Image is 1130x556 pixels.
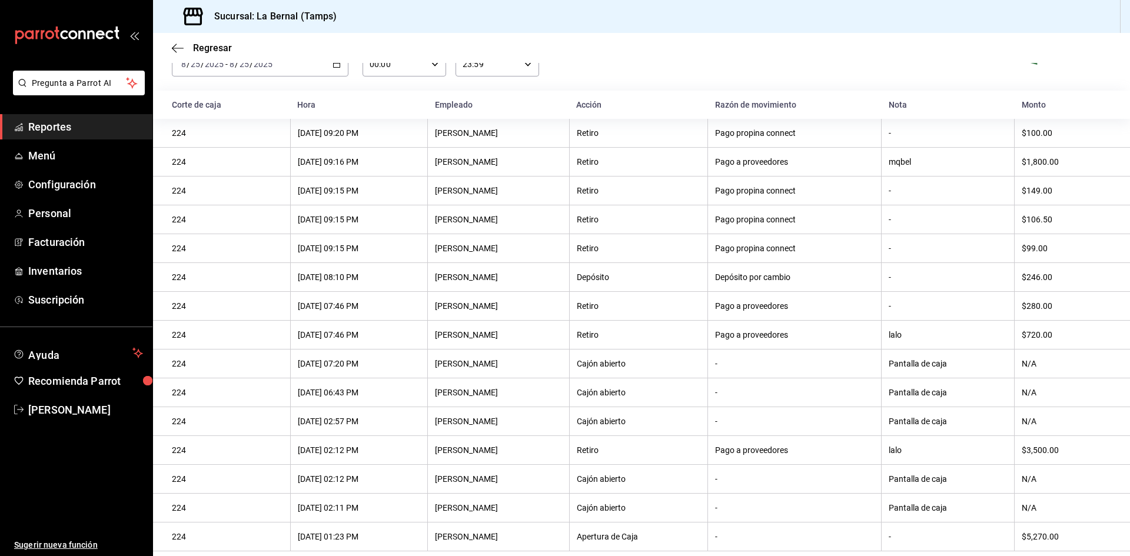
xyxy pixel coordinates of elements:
[298,244,420,253] div: [DATE] 09:15 PM
[889,445,1007,455] div: lalo
[715,157,874,167] div: Pago a proveedores
[435,128,562,138] div: [PERSON_NAME]
[435,388,562,397] div: [PERSON_NAME]
[32,77,127,89] span: Pregunta a Parrot AI
[715,532,874,541] div: -
[715,388,874,397] div: -
[428,91,570,119] th: Empleado
[569,91,707,119] th: Acción
[708,91,882,119] th: Razón de movimiento
[1015,91,1130,119] th: Monto
[250,59,253,69] span: /
[715,128,874,138] div: Pago propina connect
[28,263,143,279] span: Inventarios
[435,359,562,368] div: [PERSON_NAME]
[889,157,1007,167] div: mqbel
[577,128,700,138] div: Retiro
[298,474,420,484] div: [DATE] 02:12 PM
[187,59,190,69] span: /
[1022,388,1111,397] div: N/A
[577,532,700,541] div: Apertura de Caja
[435,417,562,426] div: [PERSON_NAME]
[889,532,1007,541] div: -
[715,186,874,195] div: Pago propina connect
[715,359,874,368] div: -
[577,244,700,253] div: Retiro
[577,186,700,195] div: Retiro
[298,301,420,311] div: [DATE] 07:46 PM
[1022,186,1111,195] div: $149.00
[577,503,700,512] div: Cajón abierto
[28,119,143,135] span: Reportes
[28,292,143,308] span: Suscripción
[577,215,700,224] div: Retiro
[129,31,139,40] button: open_drawer_menu
[577,359,700,368] div: Cajón abierto
[172,301,283,311] div: 224
[577,272,700,282] div: Depósito
[298,128,420,138] div: [DATE] 09:20 PM
[172,330,283,339] div: 224
[435,215,562,224] div: [PERSON_NAME]
[28,346,128,360] span: Ayuda
[889,128,1007,138] div: -
[577,388,700,397] div: Cajón abierto
[1022,503,1111,512] div: N/A
[435,244,562,253] div: [PERSON_NAME]
[172,128,283,138] div: 224
[298,445,420,455] div: [DATE] 02:12 PM
[229,59,235,69] input: --
[201,59,204,69] span: /
[715,244,874,253] div: Pago propina connect
[889,215,1007,224] div: -
[235,59,238,69] span: /
[298,157,420,167] div: [DATE] 09:16 PM
[153,91,290,119] th: Corte de caja
[14,539,143,551] span: Sugerir nueva función
[1022,244,1111,253] div: $99.00
[172,417,283,426] div: 224
[889,388,1007,397] div: Pantalla de caja
[435,532,562,541] div: [PERSON_NAME]
[577,445,700,455] div: Retiro
[1022,128,1111,138] div: $100.00
[298,359,420,368] div: [DATE] 07:20 PM
[172,474,283,484] div: 224
[577,157,700,167] div: Retiro
[190,59,201,69] input: --
[28,373,143,389] span: Recomienda Parrot
[172,272,283,282] div: 224
[172,503,283,512] div: 224
[889,301,1007,311] div: -
[172,359,283,368] div: 224
[715,503,874,512] div: -
[577,330,700,339] div: Retiro
[1022,445,1111,455] div: $3,500.00
[181,59,187,69] input: --
[435,503,562,512] div: [PERSON_NAME]
[1022,532,1111,541] div: $5,270.00
[298,532,420,541] div: [DATE] 01:23 PM
[172,532,283,541] div: 224
[298,186,420,195] div: [DATE] 09:15 PM
[435,445,562,455] div: [PERSON_NAME]
[889,330,1007,339] div: lalo
[889,272,1007,282] div: -
[172,445,283,455] div: 224
[882,91,1015,119] th: Nota
[28,177,143,192] span: Configuración
[298,503,420,512] div: [DATE] 02:11 PM
[298,215,420,224] div: [DATE] 09:15 PM
[239,59,250,69] input: --
[889,244,1007,253] div: -
[1022,215,1111,224] div: $106.50
[435,186,562,195] div: [PERSON_NAME]
[205,9,337,24] h3: Sucursal: La Bernal (Tamps)
[28,234,143,250] span: Facturación
[1022,157,1111,167] div: $1,800.00
[253,59,273,69] input: ----
[715,272,874,282] div: Depósito por cambio
[13,71,145,95] button: Pregunta a Parrot AI
[172,157,283,167] div: 224
[715,474,874,484] div: -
